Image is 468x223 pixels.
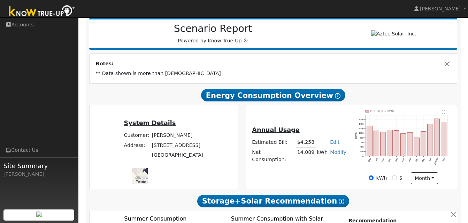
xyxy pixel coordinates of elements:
text: Jan [394,158,398,162]
text: Aug [442,158,445,162]
text: 1600 [359,118,364,121]
rect: onclick="" [401,134,406,156]
rect: onclick="" [428,124,433,156]
label: $ [399,174,402,182]
text: 800 [360,137,364,139]
span: Storage+Solar Recommendation [197,195,349,207]
rect: onclick="" [367,126,372,156]
text: 200 [360,150,364,153]
strong: Notes: [95,61,114,66]
td: ** Data shown is more than [DEMOGRAPHIC_DATA] [94,69,452,79]
a: Terms (opens in new tab) [136,180,146,183]
text: 0 [362,155,364,157]
u: System Details [124,119,176,126]
h2: Scenario Report [96,23,330,35]
text: Dec [388,158,392,162]
rect: onclick="" [421,132,426,156]
text: Jun [428,158,432,162]
text: Sep [368,158,371,162]
td: [PERSON_NAME] [151,131,205,140]
i: Show Help [339,199,344,204]
td: kWh [316,147,329,164]
text: 1400 [359,123,364,125]
text: Nov [381,158,385,163]
td: [GEOGRAPHIC_DATA] [151,150,205,160]
span: [PERSON_NAME] [420,6,461,11]
text: 1200 [359,127,364,130]
input: kWh [369,175,374,180]
div: [PERSON_NAME] [3,171,75,178]
td: $4,258 [296,137,315,147]
rect: onclick="" [434,119,439,156]
text: Mar [408,158,412,162]
rect: onclick="" [407,133,413,156]
rect: onclick="" [381,132,386,156]
text: Summer Consumption with Solar [231,215,323,222]
td: Customer: [123,131,151,140]
span: Energy Consumption Overview [201,89,345,101]
i: Show Help [335,93,340,99]
td: Net Consumption: [251,147,296,164]
span: Site Summary [3,161,75,171]
img: retrieve [36,212,42,217]
text: Pull 14,089 kWh [370,110,394,113]
rect: onclick="" [414,138,419,156]
text: Summer Consumption [124,215,186,222]
text:  [442,110,445,114]
a: Edit [330,139,339,145]
text: 600 [360,141,364,143]
text: May [421,158,425,163]
td: Estimated Bill: [251,137,296,147]
text: Oct [375,158,378,162]
img: Aztec Solar, Inc. [371,30,416,38]
label: kWh [376,174,387,182]
rect: onclick="" [374,131,379,156]
input: $ [392,175,397,180]
text: [DATE] [434,158,439,165]
text: Feb [401,158,405,162]
td: [STREET_ADDRESS] [151,140,205,150]
a: Modify [330,149,346,155]
text: kWh [355,132,358,139]
text: Apr [415,158,418,162]
text: 400 [360,146,364,148]
div: Powered by Know True-Up ® [93,23,333,44]
text: 1000 [359,132,364,134]
a: Open this area in Google Maps (opens a new window) [133,175,156,184]
rect: onclick="" [441,122,446,156]
u: Annual Usage [252,126,299,133]
td: Address: [123,140,151,150]
button: month [411,172,438,184]
rect: onclick="" [394,131,399,156]
td: 14,089 [296,147,315,164]
img: Know True-Up [5,4,78,19]
img: Google [133,175,156,184]
rect: onclick="" [387,130,392,156]
button: Close [444,60,451,67]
